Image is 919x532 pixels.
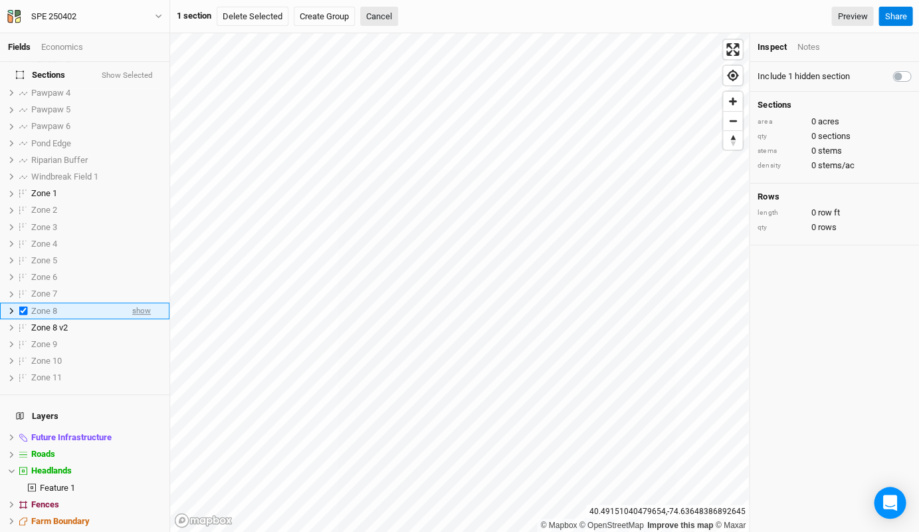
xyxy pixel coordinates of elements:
[758,130,911,142] div: 0
[132,303,151,319] span: show
[817,160,854,172] span: stems/ac
[758,161,804,171] div: density
[758,192,911,202] h4: Rows
[31,155,88,165] span: Riparian Buffer
[579,521,644,530] a: OpenStreetMap
[723,111,742,130] button: Zoom out
[360,7,398,27] button: Cancel
[31,432,112,442] span: Future Infrastructure
[170,33,748,532] canvas: Map
[31,339,161,350] div: Zone 9
[715,521,746,530] a: Maxar
[31,88,161,98] div: Pawpaw 4
[31,222,57,232] span: Zone 3
[758,146,804,156] div: stems
[31,138,71,148] span: Pond Edge
[31,323,161,333] div: Zone 8 v2
[31,516,161,527] div: Farm Boundary
[31,188,57,198] span: Zone 1
[40,483,161,493] div: Feature 1
[31,10,76,23] div: SPE 250402
[723,92,742,111] button: Zoom in
[31,516,90,526] span: Farm Boundary
[758,145,911,157] div: 0
[758,117,804,127] div: area
[647,521,713,530] a: Improve this map
[31,205,57,215] span: Zone 2
[31,121,161,132] div: Pawpaw 6
[831,7,873,27] a: Preview
[31,88,70,98] span: Pawpaw 4
[31,372,62,382] span: Zone 11
[758,207,911,219] div: 0
[31,289,161,299] div: Zone 7
[874,487,906,519] div: Open Intercom Messenger
[31,306,57,316] span: Zone 8
[817,221,836,233] span: rows
[31,306,122,317] div: Zone 8
[31,272,57,282] span: Zone 6
[8,42,31,52] a: Fields
[31,155,161,166] div: Riparian Buffer
[758,70,849,82] label: Include 1 hidden section
[723,112,742,130] span: Zoom out
[31,499,59,509] span: Fences
[31,222,161,233] div: Zone 3
[758,208,804,218] div: length
[758,132,804,142] div: qty
[758,116,911,128] div: 0
[758,223,804,233] div: qty
[586,505,749,519] div: 40.49151040479654 , -74.63648386892645
[31,465,161,476] div: Headlands
[31,121,70,131] span: Pawpaw 6
[31,239,161,249] div: Zone 4
[174,513,233,528] a: Mapbox logo
[878,7,912,27] button: Share
[723,130,742,150] button: Reset bearing to north
[817,130,850,142] span: sections
[723,131,742,150] span: Reset bearing to north
[797,41,819,53] div: Notes
[294,7,355,27] button: Create Group
[8,403,161,430] h4: Layers
[31,356,62,366] span: Zone 10
[31,465,72,475] span: Headlands
[31,432,161,443] div: Future Infrastructure
[31,138,161,149] div: Pond Edge
[7,9,163,24] button: SPE 250402
[31,239,57,249] span: Zone 4
[31,172,161,182] div: Windbreak Field 1
[101,71,153,80] button: Show Selected
[31,499,161,510] div: Fences
[817,145,841,157] span: stems
[31,205,161,215] div: Zone 2
[758,160,911,172] div: 0
[723,40,742,59] button: Enter fullscreen
[31,172,98,182] span: Windbreak Field 1
[31,104,161,115] div: Pawpaw 5
[217,7,288,27] button: Delete Selected
[40,483,75,493] span: Feature 1
[31,372,161,383] div: Zone 11
[31,289,57,299] span: Zone 7
[31,449,161,460] div: Roads
[31,104,70,114] span: Pawpaw 5
[817,207,839,219] span: row ft
[817,116,839,128] span: acres
[31,449,55,459] span: Roads
[31,188,161,199] div: Zone 1
[177,10,211,22] div: 1 section
[31,255,161,266] div: Zone 5
[31,356,161,366] div: Zone 10
[758,41,786,53] div: Inspect
[31,323,68,332] span: Zone 8 v2
[723,66,742,85] button: Find my location
[758,221,911,233] div: 0
[16,70,65,80] span: Sections
[540,521,577,530] a: Mapbox
[41,41,83,53] div: Economics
